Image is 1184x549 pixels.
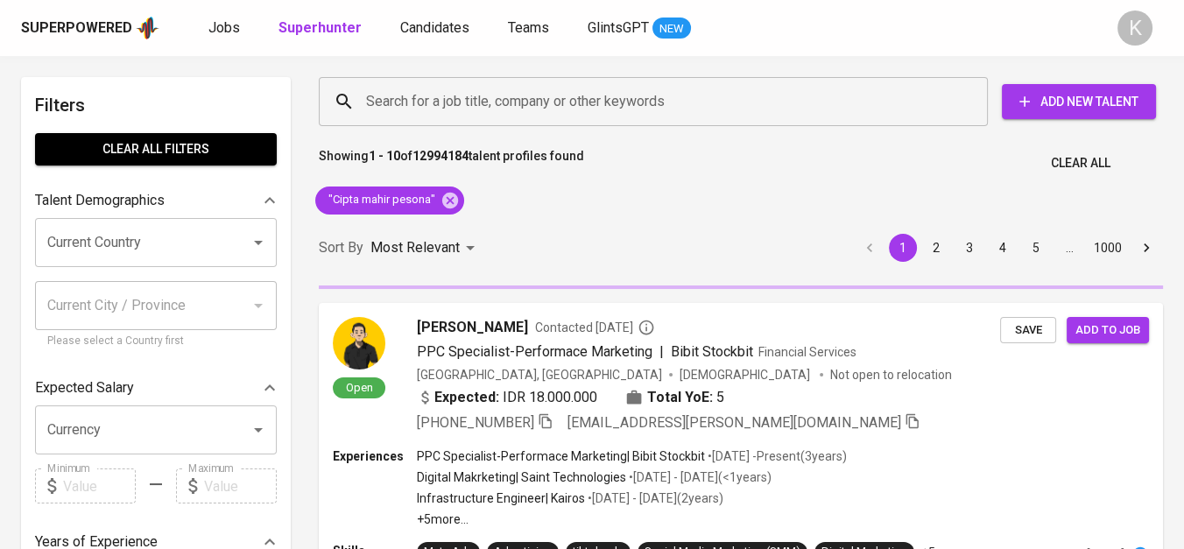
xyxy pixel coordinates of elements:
p: • [DATE] - [DATE] ( <1 years ) [626,468,772,486]
p: Sort By [319,237,363,258]
b: Expected: [434,387,499,408]
span: [DEMOGRAPHIC_DATA] [680,366,813,384]
p: Digital Makrketing | Saint Technologies [417,468,626,486]
button: Go to next page [1132,234,1160,262]
a: Superpoweredapp logo [21,15,159,41]
button: Go to page 5 [1022,234,1050,262]
div: IDR 18.000.000 [417,387,597,408]
div: Most Relevant [370,232,481,264]
b: Superhunter [278,19,362,36]
span: Save [1009,320,1047,341]
h6: Filters [35,91,277,119]
div: K [1117,11,1152,46]
div: Talent Demographics [35,183,277,218]
span: Add to job [1075,320,1140,341]
span: [PERSON_NAME] [417,317,528,338]
p: • [DATE] - [DATE] ( 2 years ) [585,489,723,507]
div: Expected Salary [35,370,277,405]
button: Open [246,418,271,442]
p: Infrastructure Engineer | Kairos [417,489,585,507]
button: Go to page 3 [955,234,983,262]
span: Contacted [DATE] [535,319,655,336]
button: Open [246,230,271,255]
img: app logo [136,15,159,41]
span: [EMAIL_ADDRESS][PERSON_NAME][DOMAIN_NAME] [567,414,901,431]
button: Save [1000,317,1056,344]
p: • [DATE] - Present ( 3 years ) [705,447,847,465]
span: Teams [508,19,549,36]
input: Value [63,468,136,503]
a: Teams [508,18,553,39]
p: Talent Demographics [35,190,165,211]
button: Clear All [1044,147,1117,179]
span: GlintsGPT [588,19,649,36]
span: NEW [652,20,691,38]
b: Total YoE: [647,387,713,408]
span: [PHONE_NUMBER] [417,414,534,431]
button: Add New Talent [1002,84,1156,119]
span: 5 [716,387,724,408]
p: Not open to relocation [830,366,952,384]
a: Superhunter [278,18,365,39]
button: Add to job [1067,317,1149,344]
span: Add New Talent [1016,91,1142,113]
span: Jobs [208,19,240,36]
button: Go to page 1000 [1089,234,1127,262]
button: page 1 [889,234,917,262]
input: Value [204,468,277,503]
nav: pagination navigation [853,234,1163,262]
b: 12994184 [412,149,469,163]
p: Most Relevant [370,237,460,258]
span: Clear All [1051,152,1110,174]
span: Open [339,380,380,395]
button: Go to page 4 [989,234,1017,262]
div: Superpowered [21,18,132,39]
p: Please select a Country first [47,333,264,350]
span: "Cipta mahir pesona" [315,192,446,208]
span: Bibit Stockbit [671,343,753,360]
span: Financial Services [758,345,856,359]
p: +5 more ... [417,510,847,528]
div: "Cipta mahir pesona" [315,187,464,215]
a: Candidates [400,18,473,39]
span: Clear All filters [49,138,263,160]
div: … [1055,239,1083,257]
span: PPC Specialist-Performace Marketing [417,343,652,360]
a: GlintsGPT NEW [588,18,691,39]
button: Go to page 2 [922,234,950,262]
img: c8bc731f9da39dd31ed4ac834e6477b7.jpg [333,317,385,370]
span: Candidates [400,19,469,36]
b: 1 - 10 [369,149,400,163]
p: Experiences [333,447,417,465]
div: [GEOGRAPHIC_DATA], [GEOGRAPHIC_DATA] [417,366,662,384]
p: Showing of talent profiles found [319,147,584,179]
svg: By Batam recruiter [638,319,655,336]
a: Jobs [208,18,243,39]
button: Clear All filters [35,133,277,165]
span: | [659,341,664,362]
p: PPC Specialist-Performace Marketing | Bibit Stockbit [417,447,705,465]
p: Expected Salary [35,377,134,398]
